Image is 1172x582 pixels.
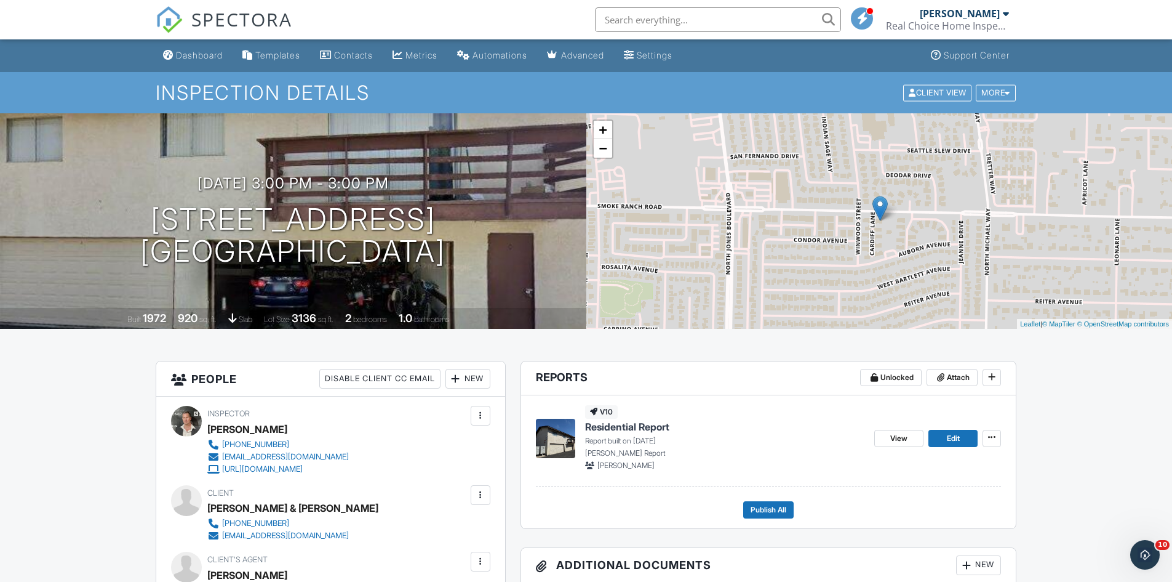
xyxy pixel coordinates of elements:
[956,556,1001,575] div: New
[264,315,290,324] span: Lot Size
[156,362,505,397] h3: People
[902,87,975,97] a: Client View
[405,50,437,60] div: Metrics
[399,312,412,325] div: 1.0
[542,44,609,67] a: Advanced
[637,50,672,60] div: Settings
[176,50,223,60] div: Dashboard
[920,7,1000,20] div: [PERSON_NAME]
[1077,320,1169,328] a: © OpenStreetMap contributors
[595,7,841,32] input: Search everything...
[594,139,612,158] a: Zoom out
[156,82,1017,103] h1: Inspection Details
[292,312,316,325] div: 3136
[222,531,349,541] div: [EMAIL_ADDRESS][DOMAIN_NAME]
[178,312,197,325] div: 920
[445,369,490,389] div: New
[156,17,292,42] a: SPECTORA
[207,517,369,530] a: [PHONE_NUMBER]
[207,451,349,463] a: [EMAIL_ADDRESS][DOMAIN_NAME]
[255,50,300,60] div: Templates
[315,44,378,67] a: Contacts
[158,44,228,67] a: Dashboard
[143,312,166,325] div: 1972
[199,315,217,324] span: sq. ft.
[191,6,292,32] span: SPECTORA
[237,44,305,67] a: Templates
[944,50,1010,60] div: Support Center
[207,420,287,439] div: [PERSON_NAME]
[1042,320,1075,328] a: © MapTiler
[594,121,612,139] a: Zoom in
[156,6,183,33] img: The Best Home Inspection Software - Spectora
[1155,540,1170,550] span: 10
[222,464,303,474] div: [URL][DOMAIN_NAME]
[472,50,527,60] div: Automations
[886,20,1009,32] div: Real Choice Home Inspections Inc.
[1130,540,1160,570] iframe: Intercom live chat
[239,315,252,324] span: slab
[140,203,445,269] h1: [STREET_ADDRESS] [GEOGRAPHIC_DATA]
[345,312,351,325] div: 2
[619,44,677,67] a: Settings
[414,315,449,324] span: bathrooms
[207,409,250,418] span: Inspector
[388,44,442,67] a: Metrics
[207,488,234,498] span: Client
[334,50,373,60] div: Contacts
[452,44,532,67] a: Automations (Basic)
[903,84,971,101] div: Client View
[222,519,289,528] div: [PHONE_NUMBER]
[207,463,349,475] a: [URL][DOMAIN_NAME]
[353,315,387,324] span: bedrooms
[319,369,440,389] div: Disable Client CC Email
[318,315,333,324] span: sq.ft.
[222,452,349,462] div: [EMAIL_ADDRESS][DOMAIN_NAME]
[207,439,349,451] a: [PHONE_NUMBER]
[976,84,1016,101] div: More
[1020,320,1040,328] a: Leaflet
[127,315,141,324] span: Built
[207,530,369,542] a: [EMAIL_ADDRESS][DOMAIN_NAME]
[222,440,289,450] div: [PHONE_NUMBER]
[207,555,268,564] span: Client's Agent
[926,44,1015,67] a: Support Center
[207,499,378,517] div: [PERSON_NAME] & [PERSON_NAME]
[197,175,389,192] h3: [DATE] 3:00 pm - 3:00 pm
[561,50,604,60] div: Advanced
[1017,319,1172,329] div: |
